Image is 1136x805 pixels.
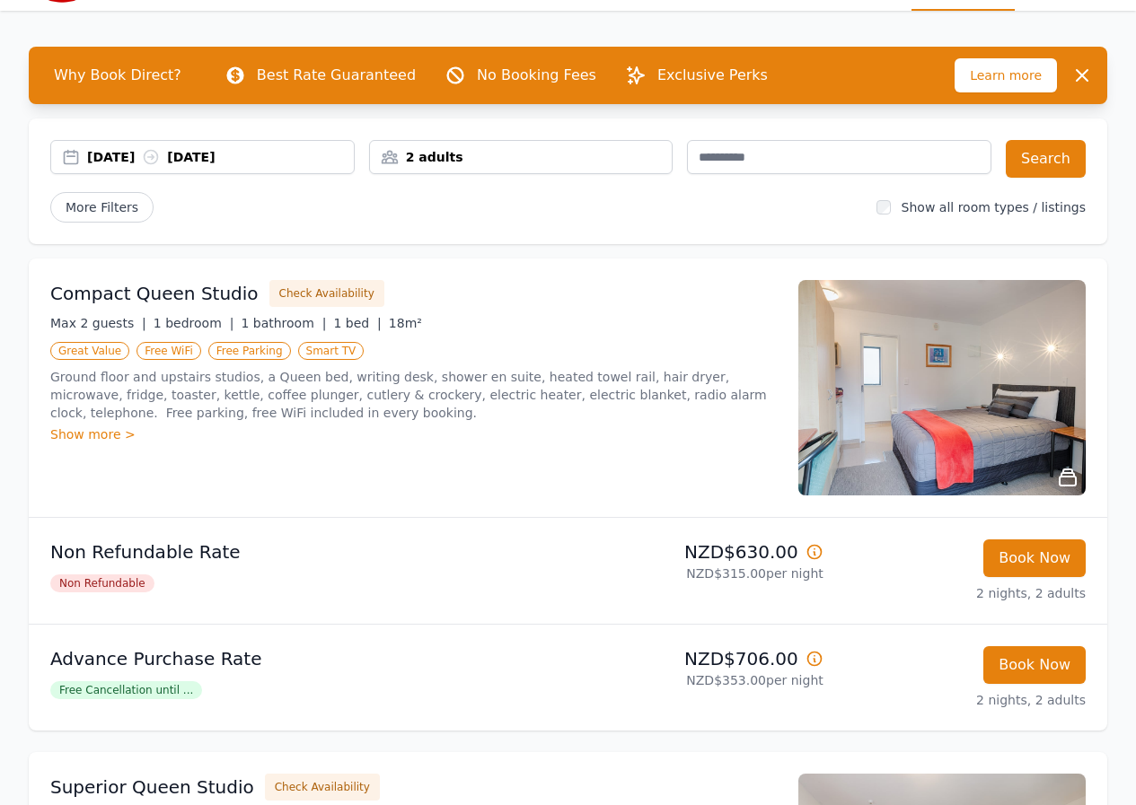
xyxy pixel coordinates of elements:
label: Show all room types / listings [902,200,1086,214]
span: Smart TV [298,342,365,360]
p: Exclusive Perks [657,65,768,86]
p: 2 nights, 2 adults [838,584,1086,602]
p: NZD$315.00 per night [576,564,823,582]
button: Book Now [983,646,1086,684]
p: No Booking Fees [477,65,596,86]
button: Check Availability [269,280,384,307]
span: 1 bathroom | [241,316,326,330]
p: Non Refundable Rate [50,539,561,564]
p: NZD$630.00 [576,539,823,564]
span: Free Cancellation until ... [50,681,202,699]
span: More Filters [50,192,154,223]
button: Check Availability [265,774,380,801]
p: Advance Purchase Rate [50,646,561,671]
span: 1 bedroom | [154,316,234,330]
span: Free Parking [208,342,291,360]
div: Show more > [50,425,777,443]
span: Non Refundable [50,574,154,592]
p: Ground floor and upstairs studios, a Queen bed, writing desk, shower en suite, heated towel rail,... [50,368,777,422]
p: 2 nights, 2 adults [838,691,1086,709]
p: NZD$353.00 per night [576,671,823,689]
span: 18m² [389,316,422,330]
span: Free WiFi [136,342,201,360]
p: NZD$706.00 [576,646,823,671]
h3: Superior Queen Studio [50,774,254,800]
div: [DATE] [DATE] [87,148,354,166]
h3: Compact Queen Studio [50,281,259,306]
p: Best Rate Guaranteed [257,65,416,86]
div: 2 adults [370,148,673,166]
span: Why Book Direct? [40,57,196,93]
span: Great Value [50,342,129,360]
button: Book Now [983,539,1086,577]
span: Learn more [955,58,1057,92]
button: Search [1006,140,1086,178]
span: Max 2 guests | [50,316,146,330]
span: 1 bed | [333,316,381,330]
